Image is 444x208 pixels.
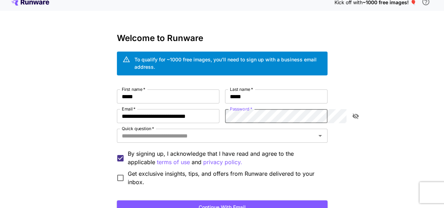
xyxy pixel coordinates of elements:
label: First name [122,86,145,92]
label: Last name [230,86,253,92]
h3: Welcome to Runware [117,33,327,43]
button: By signing up, I acknowledge that I have read and agree to the applicable and privacy policy. [157,158,190,167]
p: terms of use [157,158,190,167]
button: Open [315,131,325,141]
span: Get exclusive insights, tips, and offers from Runware delivered to your inbox. [128,169,322,186]
button: By signing up, I acknowledge that I have read and agree to the applicable terms of use and [203,158,242,167]
div: To qualify for ~1000 free images, you’ll need to sign up with a business email address. [134,56,322,71]
label: Password [230,106,252,112]
p: privacy policy. [203,158,242,167]
p: By signing up, I acknowledge that I have read and agree to the applicable and [128,149,322,167]
label: Email [122,106,135,112]
button: toggle password visibility [349,110,362,122]
label: Quick question [122,126,154,132]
